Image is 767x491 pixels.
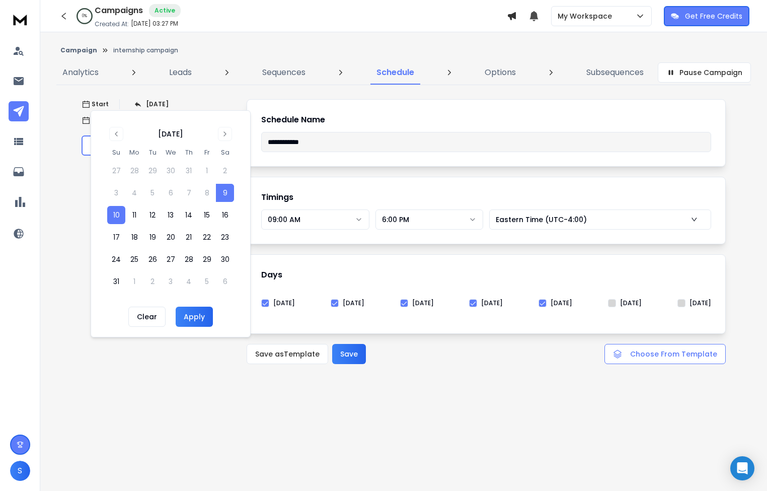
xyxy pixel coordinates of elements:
p: Eastern Time (UTC-4:00) [496,215,591,225]
button: Campaign [60,46,97,54]
div: [DATE] [158,129,183,139]
label: [DATE] [273,299,295,307]
img: logo [10,10,30,29]
button: Choose From Template [604,344,726,364]
button: 22 [198,228,216,246]
th: Sunday [107,147,125,158]
button: 10 [107,206,125,224]
p: internship campaign [113,46,178,54]
button: 20 [162,228,180,246]
p: Created At: [95,20,129,28]
p: 0 % [82,13,87,19]
label: [DATE] [412,299,434,307]
button: S [10,461,30,481]
p: Subsequences [586,66,644,79]
a: Leads [163,60,198,85]
th: Friday [198,147,216,158]
button: Apply [176,307,213,327]
a: Analytics [56,60,105,85]
label: [DATE] [689,299,711,307]
button: 12 [143,206,162,224]
th: Wednesday [162,147,180,158]
button: 14 [180,206,198,224]
button: Save asTemplate [247,344,328,364]
div: Open Intercom Messenger [730,456,754,480]
h1: Schedule Name [261,114,711,126]
p: Options [485,66,516,79]
h1: Campaigns [95,5,143,17]
button: 19 [143,228,162,246]
button: 29 [198,250,216,268]
button: 26 [143,250,162,268]
button: Clear [128,307,166,327]
button: 4 [180,272,198,291]
button: 09:00 AM [261,209,369,230]
p: Schedule [376,66,414,79]
button: Add Schedule [82,166,243,186]
button: 15 [198,206,216,224]
button: 11 [125,206,143,224]
a: Subsequences [580,60,650,85]
h1: Days [261,269,711,281]
button: Get Free Credits [664,6,749,26]
button: 21 [180,228,198,246]
button: 23 [216,228,234,246]
button: Go to next month [218,127,232,141]
button: 24 [107,250,125,268]
p: My Workspace [558,11,616,21]
div: Active [149,4,181,17]
button: 5 [198,272,216,291]
button: 31 [107,272,125,291]
label: [DATE] [551,299,572,307]
p: Analytics [62,66,99,79]
p: [DATE] 03:27 PM [131,20,178,28]
a: Sequences [256,60,312,85]
button: 30 [216,250,234,268]
button: 16 [216,206,234,224]
label: [DATE] [481,299,503,307]
th: Thursday [180,147,198,158]
button: 3 [162,272,180,291]
button: Save [332,344,366,364]
h1: Timings [261,191,711,203]
button: Pause Campaign [658,62,751,83]
p: [DATE] [146,100,169,108]
button: 17 [107,228,125,246]
th: Monday [125,147,143,158]
p: Leads [169,66,192,79]
p: Start [92,100,109,108]
th: Saturday [216,147,234,158]
button: 6:00 PM [375,209,484,230]
button: 27 [162,250,180,268]
a: Schedule [370,60,420,85]
button: 28 [180,250,198,268]
label: [DATE] [620,299,642,307]
button: 6 [216,272,234,291]
button: 1 [125,272,143,291]
label: [DATE] [343,299,364,307]
a: Options [479,60,522,85]
span: Choose From Template [630,349,717,359]
button: 13 [162,206,180,224]
p: Get Free Credits [685,11,742,21]
button: 25 [125,250,143,268]
button: 18 [125,228,143,246]
button: 2 [143,272,162,291]
p: Sequences [262,66,305,79]
button: Go to previous month [109,127,123,141]
th: Tuesday [143,147,162,158]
